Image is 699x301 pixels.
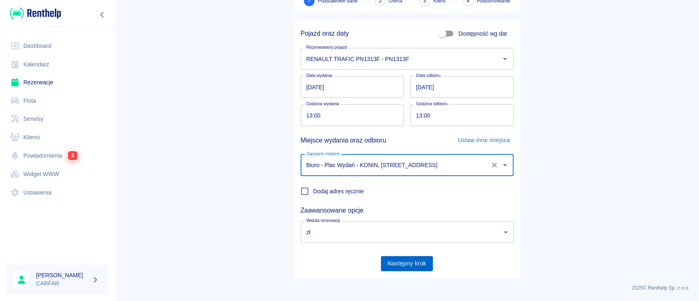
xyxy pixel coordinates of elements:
button: Otwórz [499,159,511,171]
label: Rezerwowany pojazd [306,44,347,50]
a: Dashboard [7,37,109,55]
button: Zwiń nawigację [96,9,109,20]
label: Data wydania [306,72,332,79]
button: Następny krok [381,256,433,271]
input: hh:mm [301,104,398,126]
h5: Pojazd oraz daty [301,29,349,38]
a: Renthelp logo [7,7,61,20]
h6: [PERSON_NAME] [36,271,88,279]
h5: Zaawansowane opcje [301,206,514,215]
a: Flota [7,92,109,110]
p: CARFAR [36,279,88,288]
label: Godzina odbioru [416,101,448,107]
button: Wyczyść [489,159,500,171]
input: DD.MM.YYYY [410,76,514,98]
a: Widget WWW [7,165,109,183]
div: zł [301,221,514,243]
a: Powiadomienia2 [7,146,109,165]
a: Kalendarz [7,55,109,74]
a: Rezerwacje [7,73,109,92]
h5: Miejsce wydania oraz odbioru [301,133,386,148]
a: Ustawienia [7,183,109,202]
span: Dodaj adres ręcznie [313,187,364,196]
a: Serwisy [7,110,109,128]
img: Renthelp logo [10,7,61,20]
p: 2025 © Renthelp Sp. z o.o. [124,284,689,292]
input: hh:mm [410,104,508,126]
span: 2 [68,151,77,160]
button: Ustaw inne miejsca [455,133,514,148]
label: Zapisane miejsce [306,151,339,157]
label: Data odbioru [416,72,441,79]
button: Otwórz [499,53,511,65]
label: Waluta rezerwacji [306,217,340,224]
input: DD.MM.YYYY [301,76,404,98]
a: Klienci [7,128,109,147]
label: Godzina wydania [306,101,339,107]
span: Dostępność wg dat [458,29,507,38]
